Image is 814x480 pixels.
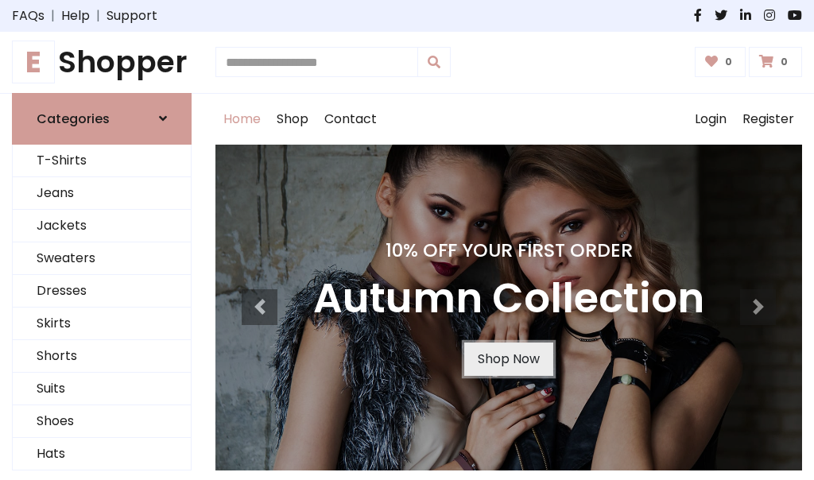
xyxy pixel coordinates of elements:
[12,6,45,25] a: FAQs
[13,177,191,210] a: Jeans
[12,41,55,83] span: E
[61,6,90,25] a: Help
[13,308,191,340] a: Skirts
[13,340,191,373] a: Shorts
[313,274,704,323] h3: Autumn Collection
[13,242,191,275] a: Sweaters
[13,145,191,177] a: T-Shirts
[695,47,746,77] a: 0
[13,275,191,308] a: Dresses
[735,94,802,145] a: Register
[13,438,191,470] a: Hats
[13,373,191,405] a: Suits
[90,6,107,25] span: |
[13,210,191,242] a: Jackets
[749,47,802,77] a: 0
[721,55,736,69] span: 0
[687,94,735,145] a: Login
[37,111,110,126] h6: Categories
[269,94,316,145] a: Shop
[777,55,792,69] span: 0
[45,6,61,25] span: |
[12,45,192,80] h1: Shopper
[316,94,385,145] a: Contact
[215,94,269,145] a: Home
[13,405,191,438] a: Shoes
[12,93,192,145] a: Categories
[313,239,704,261] h4: 10% Off Your First Order
[12,45,192,80] a: EShopper
[107,6,157,25] a: Support
[464,343,553,376] a: Shop Now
